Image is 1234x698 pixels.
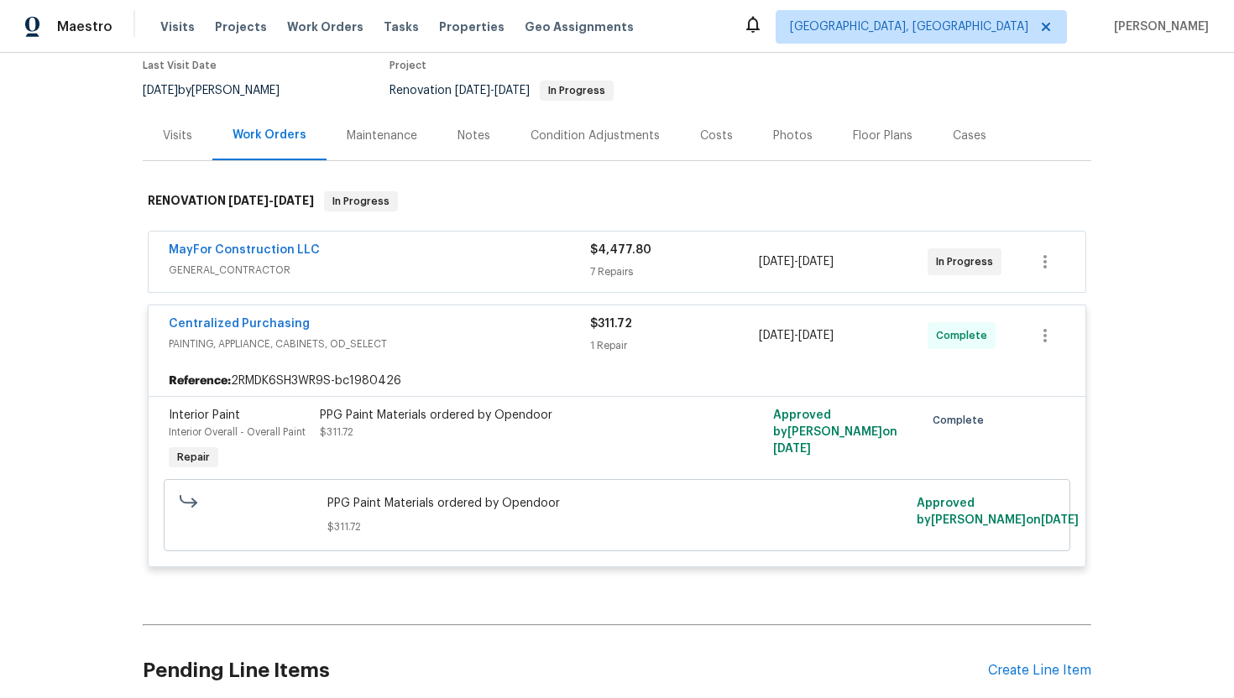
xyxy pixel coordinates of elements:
[790,18,1028,35] span: [GEOGRAPHIC_DATA], [GEOGRAPHIC_DATA]
[169,244,320,256] a: MayFor Construction LLC
[347,128,417,144] div: Maintenance
[163,128,192,144] div: Visits
[143,60,217,70] span: Last Visit Date
[531,128,660,144] div: Condition Adjustments
[525,18,634,35] span: Geo Assignments
[541,86,612,96] span: In Progress
[148,191,314,211] h6: RENOVATION
[143,81,300,101] div: by [PERSON_NAME]
[320,407,688,424] div: PPG Paint Materials ordered by Opendoor
[169,372,231,389] b: Reference:
[57,18,112,35] span: Maestro
[390,60,426,70] span: Project
[143,174,1091,228] div: RENOVATION [DATE]-[DATE]In Progress
[759,327,834,344] span: -
[169,427,306,437] span: Interior Overall - Overall Paint
[439,18,505,35] span: Properties
[170,449,217,466] span: Repair
[320,427,353,437] span: $311.72
[494,85,530,96] span: [DATE]
[327,495,907,512] span: PPG Paint Materials ordered by Opendoor
[953,128,986,144] div: Cases
[169,336,590,352] span: PAINTING, APPLIANCE, CABINETS, OD_SELECT
[773,443,811,455] span: [DATE]
[326,193,396,210] span: In Progress
[384,21,419,33] span: Tasks
[228,195,314,206] span: -
[700,128,733,144] div: Costs
[390,85,614,96] span: Renovation
[160,18,195,35] span: Visits
[215,18,267,35] span: Projects
[773,409,897,455] span: Approved by [PERSON_NAME] on
[455,85,490,96] span: [DATE]
[590,337,759,354] div: 1 Repair
[274,195,314,206] span: [DATE]
[327,518,907,535] span: $311.72
[773,128,813,144] div: Photos
[143,85,178,96] span: [DATE]
[149,366,1085,396] div: 2RMDK6SH3WR9S-bc1980426
[798,256,834,268] span: [DATE]
[169,409,240,421] span: Interior Paint
[936,253,1000,270] span: In Progress
[917,497,1079,526] span: Approved by [PERSON_NAME] on
[590,263,759,280] div: 7 Repairs
[759,256,794,268] span: [DATE]
[228,195,269,206] span: [DATE]
[988,663,1091,679] div: Create Line Item
[1041,514,1079,526] span: [DATE]
[933,412,991,429] span: Complete
[1107,18,1209,35] span: [PERSON_NAME]
[458,128,490,144] div: Notes
[287,18,363,35] span: Work Orders
[590,244,651,256] span: $4,477.80
[169,318,310,330] a: Centralized Purchasing
[590,318,632,330] span: $311.72
[759,330,794,341] span: [DATE]
[798,330,834,341] span: [DATE]
[233,127,306,143] div: Work Orders
[853,128,912,144] div: Floor Plans
[455,85,530,96] span: -
[169,262,590,279] span: GENERAL_CONTRACTOR
[759,253,834,270] span: -
[936,327,994,344] span: Complete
